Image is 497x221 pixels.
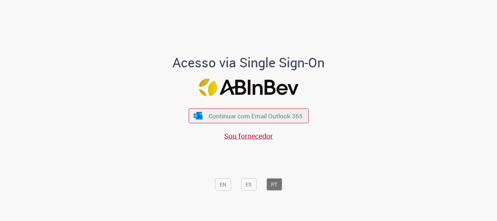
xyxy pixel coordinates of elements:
button: EN [215,178,231,191]
img: ícone Azure/Microsoft 360 [193,112,203,119]
h1: Acesso via Single Sign-On [148,55,350,70]
a: Sou fornecedor [224,131,273,141]
button: ES [241,178,257,191]
button: ícone Azure/Microsoft 360 Continuar com Email Outlook 365 [188,108,309,123]
span: Continuar com Email Outlook 365 [208,112,303,120]
button: PT [266,178,282,191]
img: Logo ABInBev [199,79,298,96]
